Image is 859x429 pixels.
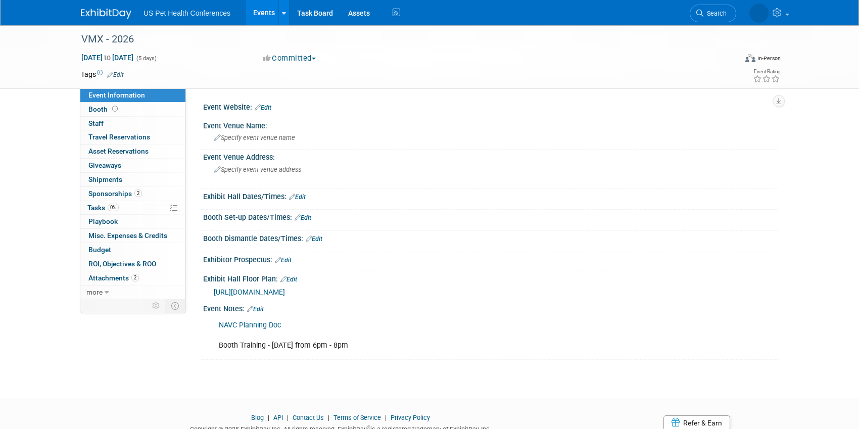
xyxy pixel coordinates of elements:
[88,260,156,268] span: ROI, Objectives & ROO
[289,194,306,201] a: Edit
[88,175,122,183] span: Shipments
[88,246,111,254] span: Budget
[88,147,149,155] span: Asset Reservations
[103,54,112,62] span: to
[110,105,120,113] span: Booth not reserved yet
[203,271,778,284] div: Exhibit Hall Floor Plan:
[108,204,119,211] span: 0%
[80,229,185,243] a: Misc. Expenses & Credits
[134,189,142,197] span: 2
[203,189,778,202] div: Exhibit Hall Dates/Times:
[203,210,778,223] div: Booth Set-up Dates/Times:
[203,118,778,131] div: Event Venue Name:
[265,414,272,421] span: |
[212,315,667,356] div: Booth Training - [DATE] from 6pm - 8pm
[107,71,124,78] a: Edit
[293,414,324,421] a: Contact Us
[203,100,778,113] div: Event Website:
[383,414,389,421] span: |
[165,299,186,312] td: Toggle Event Tabs
[81,9,131,19] img: ExhibitDay
[255,104,271,111] a: Edit
[203,252,778,265] div: Exhibitor Prospectus:
[251,414,264,421] a: Blog
[749,4,769,23] img: Adriana Zardus
[88,91,145,99] span: Event Information
[214,166,301,173] span: Specify event venue address
[135,55,157,62] span: (5 days)
[247,306,264,313] a: Edit
[81,53,134,62] span: [DATE] [DATE]
[80,215,185,228] a: Playbook
[273,414,283,421] a: API
[745,54,755,62] img: Format-Inperson.png
[88,133,150,141] span: Travel Reservations
[703,10,727,17] span: Search
[80,173,185,186] a: Shipments
[391,414,430,421] a: Privacy Policy
[80,130,185,144] a: Travel Reservations
[80,117,185,130] a: Staff
[280,276,297,283] a: Edit
[757,55,781,62] div: In-Person
[148,299,165,312] td: Personalize Event Tab Strip
[80,187,185,201] a: Sponsorships2
[203,301,778,314] div: Event Notes:
[284,414,291,421] span: |
[214,288,285,296] a: [URL][DOMAIN_NAME]
[260,53,320,64] button: Committed
[80,271,185,285] a: Attachments2
[78,30,721,49] div: VMX - 2026
[690,5,736,22] a: Search
[203,231,778,244] div: Booth Dismantle Dates/Times:
[333,414,381,421] a: Terms of Service
[88,274,139,282] span: Attachments
[677,53,781,68] div: Event Format
[325,414,332,421] span: |
[753,69,780,74] div: Event Rating
[88,161,121,169] span: Giveaways
[88,189,142,198] span: Sponsorships
[144,9,230,17] span: US Pet Health Conferences
[295,214,311,221] a: Edit
[306,235,322,243] a: Edit
[86,288,103,296] span: more
[80,285,185,299] a: more
[214,134,295,141] span: Specify event venue name
[219,321,281,329] a: NAVC Planning Doc
[81,69,124,79] td: Tags
[275,257,292,264] a: Edit
[88,231,167,240] span: Misc. Expenses & Credits
[80,145,185,158] a: Asset Reservations
[131,274,139,281] span: 2
[203,150,778,162] div: Event Venue Address:
[80,103,185,116] a: Booth
[80,201,185,215] a: Tasks0%
[80,257,185,271] a: ROI, Objectives & ROO
[88,105,120,113] span: Booth
[80,159,185,172] a: Giveaways
[87,204,119,212] span: Tasks
[88,119,104,127] span: Staff
[88,217,118,225] span: Playbook
[80,88,185,102] a: Event Information
[80,243,185,257] a: Budget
